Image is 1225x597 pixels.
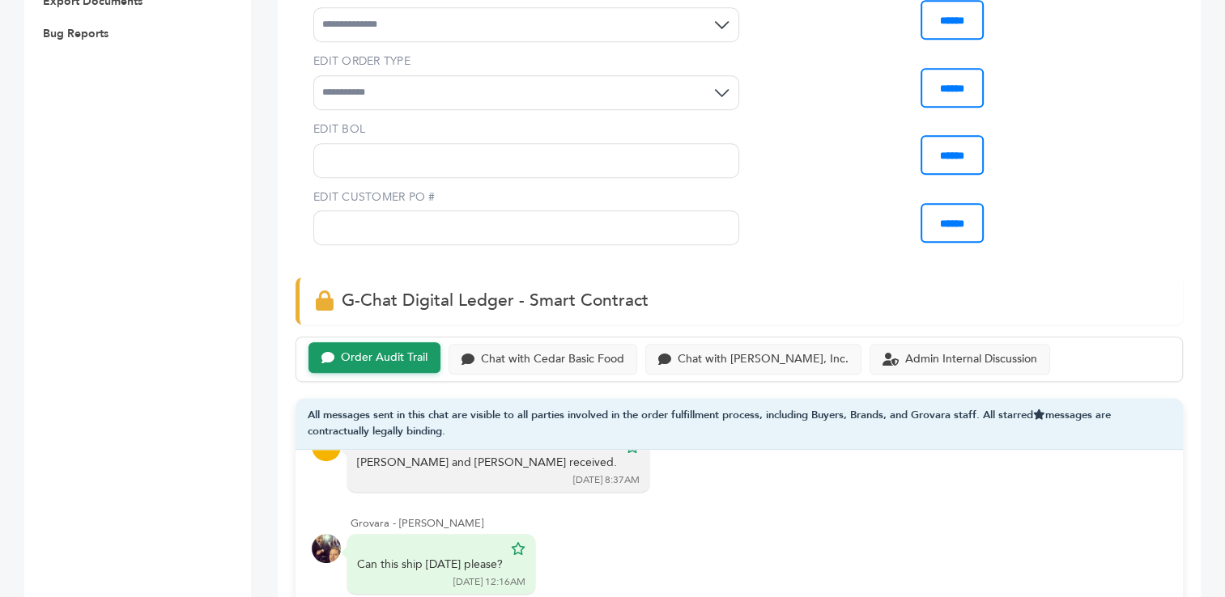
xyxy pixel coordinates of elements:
[313,189,739,205] label: EDIT CUSTOMER PO #
[357,557,503,573] div: Can this ship [DATE] please?
[481,353,624,366] div: Chat with Cedar Basic Food
[678,353,849,366] div: Chat with [PERSON_NAME], Inc.
[453,575,525,589] div: [DATE] 12:16AM
[342,289,649,312] span: G-Chat Digital Ledger - Smart Contract
[313,121,739,138] label: EDIT BOL
[351,516,1167,531] div: Grovara - [PERSON_NAME]
[357,455,617,471] div: [PERSON_NAME] and [PERSON_NAME] received.
[313,53,739,70] label: EDIT ORDER TYPE
[43,26,108,41] a: Bug Reports
[296,398,1183,450] div: All messages sent in this chat are visible to all parties involved in the order fulfillment proce...
[341,351,427,365] div: Order Audit Trail
[573,473,640,487] div: [DATE] 8:37AM
[905,353,1037,366] div: Admin Internal Discussion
